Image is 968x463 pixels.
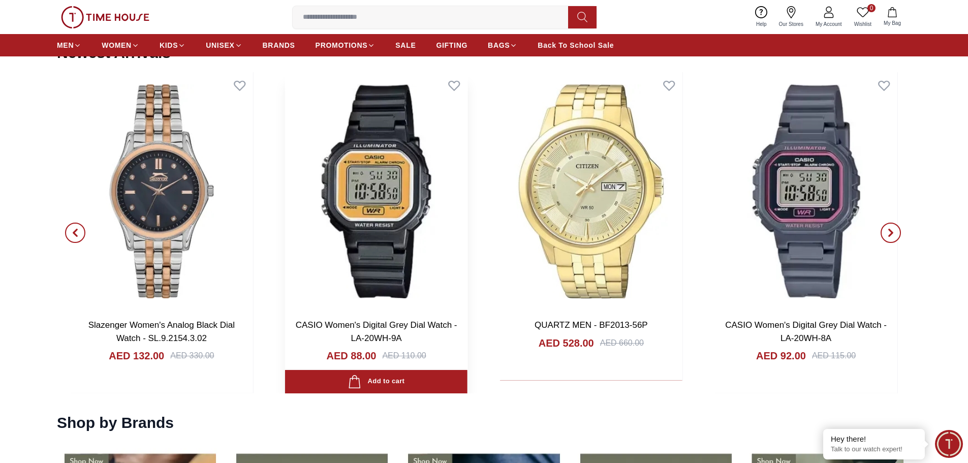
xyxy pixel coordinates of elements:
[500,72,682,311] img: QUARTZ MEN - BF2013-56P
[867,4,876,12] span: 0
[395,40,416,50] span: SALE
[715,72,897,311] img: CASIO Women's Digital Grey Dial Watch - LA-20WH-8A
[756,349,806,363] h4: AED 92.00
[102,40,132,50] span: WOMEN
[316,36,376,54] a: PROMOTIONS
[488,36,517,54] a: BAGS
[773,4,809,30] a: Our Stores
[263,36,295,54] a: BRANDS
[206,36,242,54] a: UNISEX
[436,36,467,54] a: GIFTING
[348,375,404,389] div: Add to cart
[395,36,416,54] a: SALE
[538,40,614,50] span: Back To School Sale
[750,4,773,30] a: Help
[57,40,74,50] span: MEN
[57,36,81,54] a: MEN
[752,20,771,28] span: Help
[488,40,510,50] span: BAGS
[831,434,917,444] div: Hey there!
[382,350,426,362] div: AED 110.00
[812,350,856,362] div: AED 115.00
[160,36,185,54] a: KIDS
[775,20,807,28] span: Our Stores
[850,20,876,28] span: Wishlist
[170,350,214,362] div: AED 330.00
[811,20,846,28] span: My Account
[296,320,457,343] a: CASIO Women's Digital Grey Dial Watch - LA-20WH-9A
[160,40,178,50] span: KIDS
[263,40,295,50] span: BRANDS
[600,337,644,349] div: AED 660.00
[88,320,235,343] a: Slazenger Women's Analog Black Dial Watch - SL.9.2154.3.02
[327,349,377,363] h4: AED 88.00
[935,430,963,458] div: Chat Widget
[285,72,467,311] img: CASIO Women's Digital Grey Dial Watch - LA-20WH-9A
[535,320,648,330] a: QUARTZ MEN - BF2013-56P
[538,36,614,54] a: Back To School Sale
[206,40,234,50] span: UNISEX
[316,40,368,50] span: PROMOTIONS
[436,40,467,50] span: GIFTING
[831,445,917,454] p: Talk to our watch expert!
[539,336,594,350] h4: AED 528.00
[57,414,174,432] h2: Shop by Brands
[70,72,253,311] img: Slazenger Women's Analog Black Dial Watch - SL.9.2154.3.02
[880,19,905,27] span: My Bag
[285,370,467,394] button: Add to cart
[848,4,878,30] a: 0Wishlist
[109,349,164,363] h4: AED 132.00
[878,5,907,29] button: My Bag
[725,320,887,343] a: CASIO Women's Digital Grey Dial Watch - LA-20WH-8A
[102,36,139,54] a: WOMEN
[61,6,149,28] img: ...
